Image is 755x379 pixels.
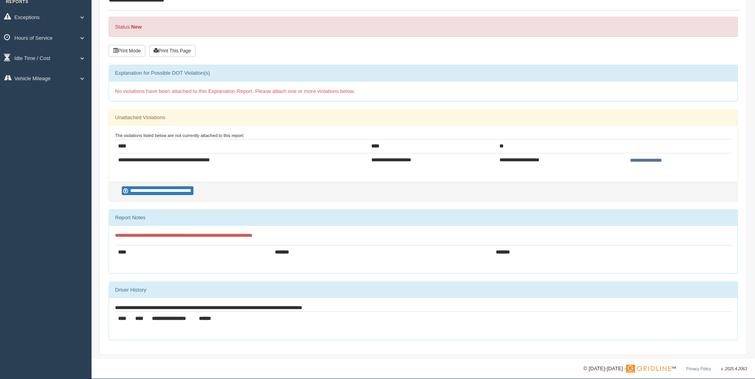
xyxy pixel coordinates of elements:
div: © [DATE]-[DATE] - ™ [583,365,747,373]
img: Gridline [626,365,671,373]
span: No violations have been attached to this Explanation Report. Please attach one or more violations... [115,88,355,94]
button: Print Mode [109,45,145,57]
div: Driver History [109,282,737,298]
small: The violations listed below are not currently attached to this report: [115,133,244,138]
strong: New [131,24,142,30]
div: Unattached Violations [109,110,737,126]
a: Privacy Policy [686,367,711,371]
div: Explanation for Possible DOT Violation(s) [109,65,737,81]
span: v. 2025.4.2063 [721,367,747,371]
div: Report Notes [109,210,737,226]
div: Status: [109,17,738,37]
button: Print This Page [149,45,195,57]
